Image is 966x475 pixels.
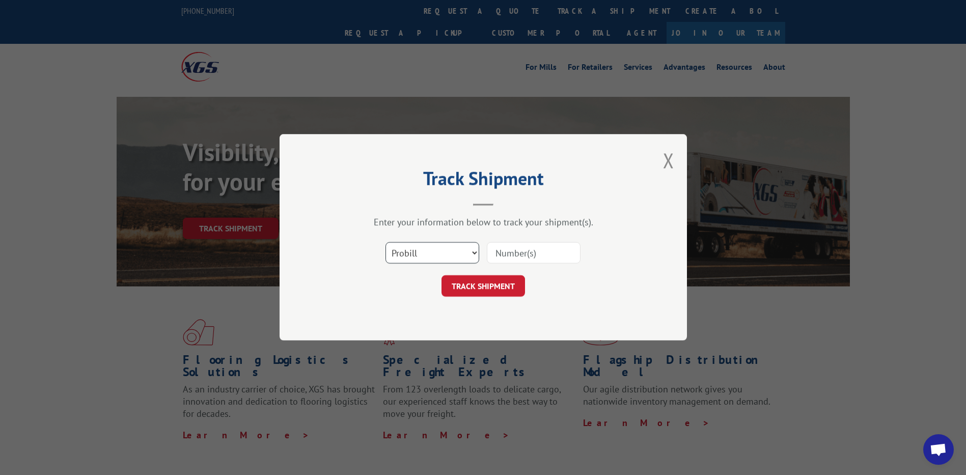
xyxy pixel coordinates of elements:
[330,171,636,191] h2: Track Shipment
[330,217,636,228] div: Enter your information below to track your shipment(s).
[663,147,674,174] button: Close modal
[487,243,581,264] input: Number(s)
[441,276,525,297] button: TRACK SHIPMENT
[923,434,954,465] a: Open chat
